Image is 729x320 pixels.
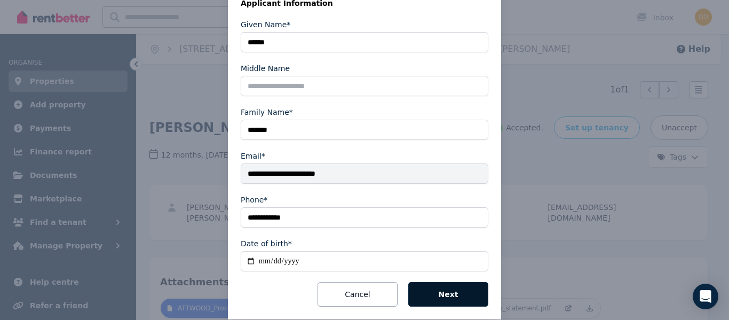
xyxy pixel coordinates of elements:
[241,63,290,74] label: Middle Name
[693,284,718,309] div: Open Intercom Messenger
[241,151,265,161] label: Email*
[318,282,398,307] button: Cancel
[241,107,293,118] label: Family Name*
[241,194,267,205] label: Phone*
[408,282,488,307] button: Next
[241,19,290,30] label: Given Name*
[241,238,292,249] label: Date of birth*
